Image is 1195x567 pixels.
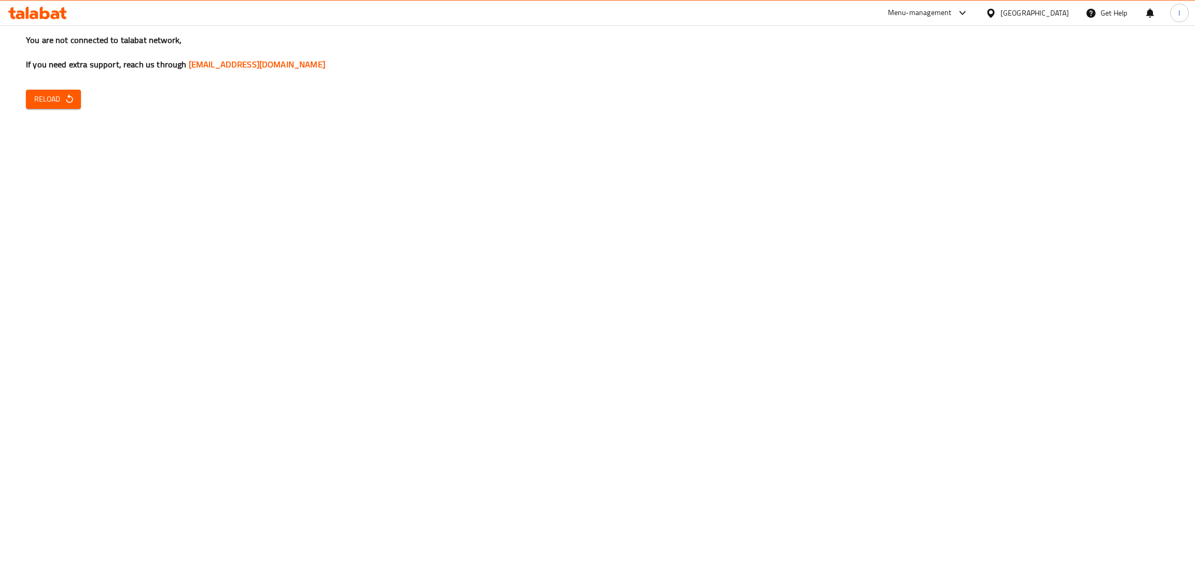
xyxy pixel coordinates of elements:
button: Reload [26,90,81,109]
a: [EMAIL_ADDRESS][DOMAIN_NAME] [189,56,325,72]
div: Menu-management [888,7,952,19]
span: Reload [34,93,73,106]
h3: You are not connected to talabat network, If you need extra support, reach us through [26,34,1169,70]
span: I [1178,7,1180,19]
div: [GEOGRAPHIC_DATA] [1001,7,1069,19]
